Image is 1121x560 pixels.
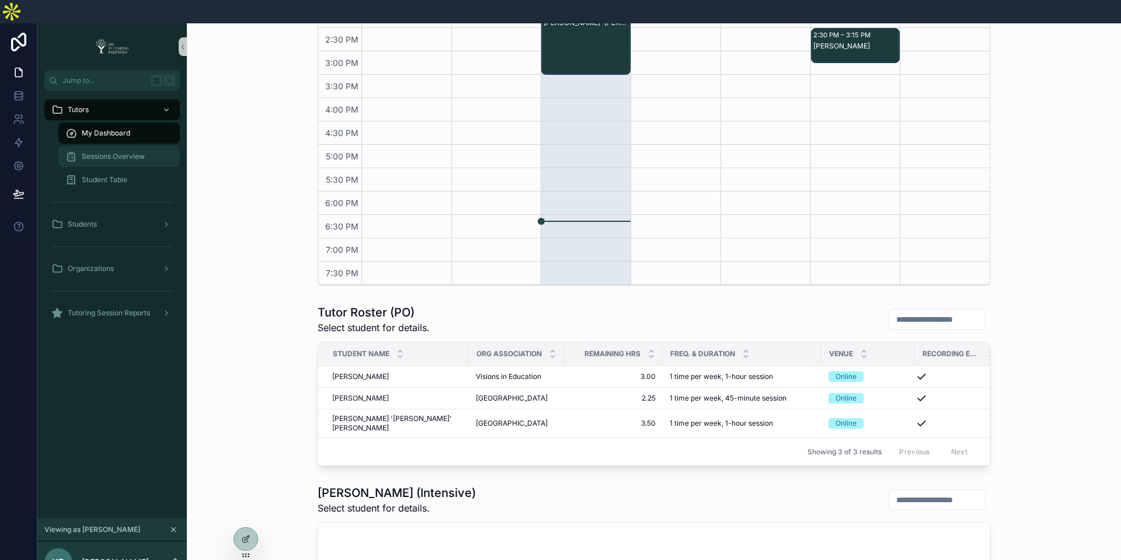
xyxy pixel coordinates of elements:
a: [PERSON_NAME] '[PERSON_NAME]' [PERSON_NAME] [332,414,462,433]
span: [PERSON_NAME] [332,372,389,381]
span: 7:00 PM [323,245,361,255]
a: Tutors [44,99,180,120]
span: 3:00 PM [322,58,361,68]
span: 2:30 PM [322,34,361,44]
a: Tutoring Session Reports [44,302,180,324]
a: Sessions Overview [58,146,180,167]
span: 4:00 PM [322,105,361,114]
div: 2:30 PM – 3:15 PM [813,29,873,41]
a: [GEOGRAPHIC_DATA] [476,394,557,403]
span: Sessions Overview [82,152,145,161]
a: Student Table [58,169,180,190]
a: 3.00 [571,372,656,381]
span: Select student for details. [318,501,476,515]
div: Online [835,371,857,382]
h1: Tutor Roster (PO) [318,304,430,321]
a: Online [828,371,908,382]
a: Online [828,418,908,429]
div: [PERSON_NAME] [813,41,899,51]
div: Online [835,418,857,429]
a: 1 time per week, 45-minute session [670,394,814,403]
div: [PERSON_NAME] '[PERSON_NAME]' [PERSON_NAME] [542,5,630,74]
span: Tutors [68,105,89,114]
h1: [PERSON_NAME] (Intensive) [318,485,476,501]
span: Freq. & Duration [670,349,735,359]
span: Showing 3 of 3 results [807,447,882,457]
span: Org Association [476,349,542,359]
span: Organizations [68,264,114,273]
span: 6:00 PM [322,198,361,208]
span: Tutoring Session Reports [68,308,150,318]
span: 5:30 PM [323,175,361,185]
span: Remaining Hrs [584,349,640,359]
span: Visions in Education [476,372,541,381]
a: Online [828,393,908,404]
a: 1 time per week, 1-hour session [670,372,814,381]
a: 1 time per week, 1-hour session [670,419,814,428]
span: 7:30 PM [323,268,361,278]
span: Recording Enabled [922,349,980,359]
a: Visions in Education [476,372,557,381]
span: My Dashboard [82,128,130,138]
span: Venue [829,349,853,359]
a: [GEOGRAPHIC_DATA] [476,419,557,428]
span: [GEOGRAPHIC_DATA] [476,394,548,403]
span: Student Name [333,349,389,359]
span: 3:30 PM [322,81,361,91]
div: scrollable content [37,91,187,339]
span: [PERSON_NAME] [332,394,389,403]
a: [PERSON_NAME] [332,372,462,381]
div: 2:30 PM – 3:15 PM[PERSON_NAME] [812,29,900,62]
span: 5:00 PM [323,151,361,161]
a: My Dashboard [58,123,180,144]
span: 4:30 PM [322,128,361,138]
span: Students [68,220,97,229]
a: Students [44,214,180,235]
a: 3.50 [571,419,656,428]
button: Jump to...K [44,70,180,91]
span: K [165,76,174,85]
span: 1 time per week, 1-hour session [670,419,773,428]
span: 1 time per week, 45-minute session [670,394,786,403]
span: Jump to... [62,76,146,85]
img: App logo [92,37,133,56]
span: Select student for details. [318,321,430,335]
span: Student Table [82,175,127,185]
span: [GEOGRAPHIC_DATA] [476,419,548,428]
a: 2.25 [571,394,656,403]
span: 1 time per week, 1-hour session [670,372,773,381]
span: Viewing as [PERSON_NAME] [44,525,140,534]
span: 6:30 PM [322,221,361,231]
a: [PERSON_NAME] [332,394,462,403]
a: Organizations [44,258,180,279]
div: Online [835,393,857,404]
